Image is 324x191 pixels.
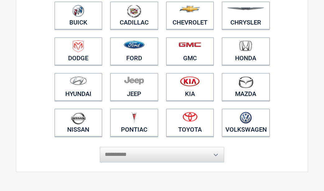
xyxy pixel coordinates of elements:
[166,73,214,101] a: Kia
[238,76,253,88] img: mazda
[54,109,103,137] a: Nissan
[222,73,270,101] a: Mazda
[222,109,270,137] a: Volkswagen
[70,76,87,85] img: hyundai
[222,2,270,30] a: Chrysler
[127,5,141,18] img: cadillac
[166,109,214,137] a: Toyota
[178,42,201,47] img: gmc
[180,76,200,86] img: kia
[179,6,200,12] img: chevrolet
[54,73,103,101] a: Hyundai
[222,37,270,65] a: Honda
[110,109,158,137] a: Pontiac
[124,41,145,49] img: ford
[166,2,214,30] a: Chevrolet
[227,7,265,10] img: chrysler
[72,5,84,17] img: buick
[239,40,252,51] img: honda
[110,2,158,30] a: Cadillac
[183,112,197,122] img: toyota
[110,37,158,65] a: Ford
[240,112,252,124] img: volkswagen
[54,37,103,65] a: Dodge
[73,40,84,52] img: dodge
[124,76,144,85] img: jeep
[71,112,86,125] img: nissan
[54,2,103,30] a: Buick
[166,37,214,65] a: GMC
[131,112,137,124] img: pontiac
[110,73,158,101] a: Jeep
